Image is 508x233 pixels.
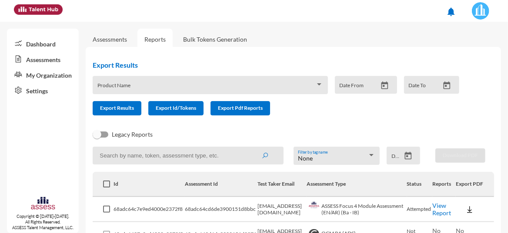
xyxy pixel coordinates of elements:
[446,7,456,17] mat-icon: notifications
[307,172,407,197] th: Assessment Type
[7,51,79,67] a: Assessments
[432,172,456,197] th: Reports
[112,129,153,140] span: Legacy Reports
[185,197,257,222] td: 68adc64cd6de3900151d8bbc
[137,29,173,50] a: Reports
[456,172,494,197] th: Export PDF
[7,36,79,51] a: Dashboard
[7,82,79,98] a: Settings
[377,81,392,90] button: Open calendar
[114,197,185,222] td: 68adc64c7e9ed4000e2372f8
[407,197,432,222] td: Attempted
[298,154,313,162] span: None
[439,81,455,90] button: Open calendar
[100,105,134,111] span: Export Results
[257,197,307,222] td: [EMAIL_ADDRESS][DOMAIN_NAME]
[176,29,254,50] a: Bulk Tokens Generation
[93,101,141,115] button: Export Results
[407,172,432,197] th: Status
[211,101,270,115] button: Export Pdf Reports
[93,61,466,69] h2: Export Results
[148,101,204,115] button: Export Id/Tokens
[114,172,185,197] th: Id
[443,152,478,158] span: Download PDF
[185,172,257,197] th: Assessment Id
[93,147,283,164] input: Search by name, token, assessment type, etc.
[401,151,416,161] button: Open calendar
[218,105,263,111] span: Export Pdf Reports
[435,148,485,163] button: Download PDF
[307,197,407,222] td: ASSESS Focus 4 Module Assessment (EN/AR) (Ba - IB)
[30,196,56,212] img: assesscompany-logo.png
[156,105,196,111] span: Export Id/Tokens
[7,67,79,82] a: My Organization
[7,213,79,230] p: Copyright © [DATE]-[DATE]. All Rights Reserved. ASSESS Talent Management, LLC.
[93,36,127,43] a: Assessments
[432,202,451,217] a: View Report
[257,172,307,197] th: Test Taker Email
